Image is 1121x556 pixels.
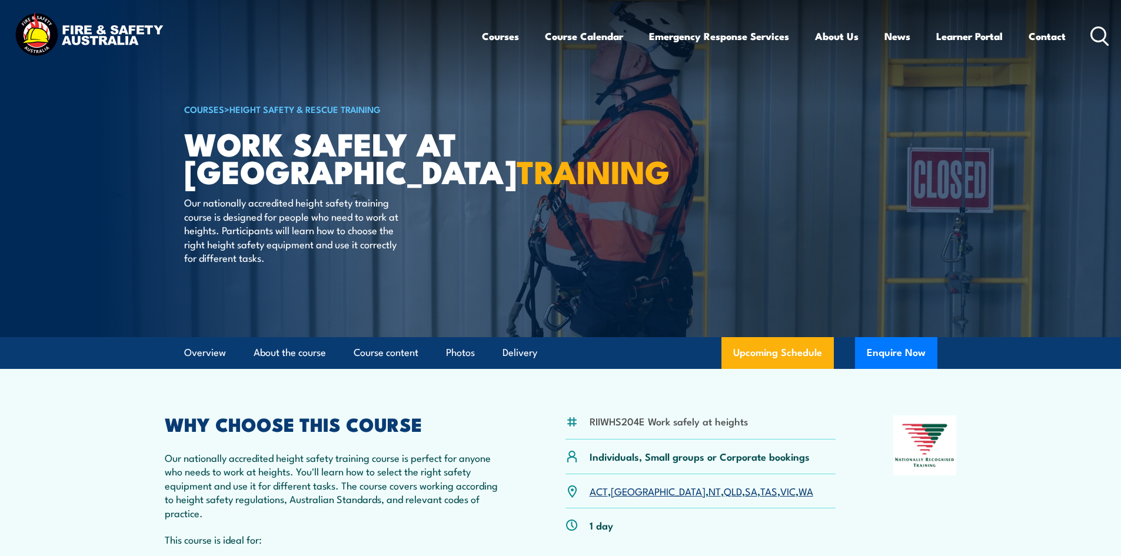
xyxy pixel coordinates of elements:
a: ACT [590,484,608,498]
a: VIC [780,484,796,498]
h1: Work Safely at [GEOGRAPHIC_DATA] [184,129,475,184]
h2: WHY CHOOSE THIS COURSE [165,415,508,432]
a: NT [708,484,721,498]
a: Courses [482,21,519,52]
a: QLD [724,484,742,498]
p: , , , , , , , [590,484,813,498]
a: [GEOGRAPHIC_DATA] [611,484,706,498]
p: Our nationally accredited height safety training course is designed for people who need to work a... [184,195,399,264]
a: Course content [354,337,418,368]
button: Enquire Now [855,337,937,369]
a: SA [745,484,757,498]
p: This course is ideal for: [165,532,508,546]
a: COURSES [184,102,224,115]
a: About the course [254,337,326,368]
a: About Us [815,21,859,52]
img: Nationally Recognised Training logo. [893,415,957,475]
a: Delivery [503,337,537,368]
a: News [884,21,910,52]
a: Emergency Response Services [649,21,789,52]
a: Learner Portal [936,21,1003,52]
a: Height Safety & Rescue Training [229,102,381,115]
p: Individuals, Small groups or Corporate bookings [590,450,810,463]
a: Upcoming Schedule [721,337,834,369]
a: Course Calendar [545,21,623,52]
li: RIIWHS204E Work safely at heights [590,414,748,428]
h6: > [184,102,475,116]
strong: TRAINING [517,146,670,195]
a: Photos [446,337,475,368]
p: Our nationally accredited height safety training course is perfect for anyone who needs to work a... [165,451,508,520]
a: TAS [760,484,777,498]
a: Overview [184,337,226,368]
p: 1 day [590,518,613,532]
a: Contact [1029,21,1066,52]
a: WA [799,484,813,498]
